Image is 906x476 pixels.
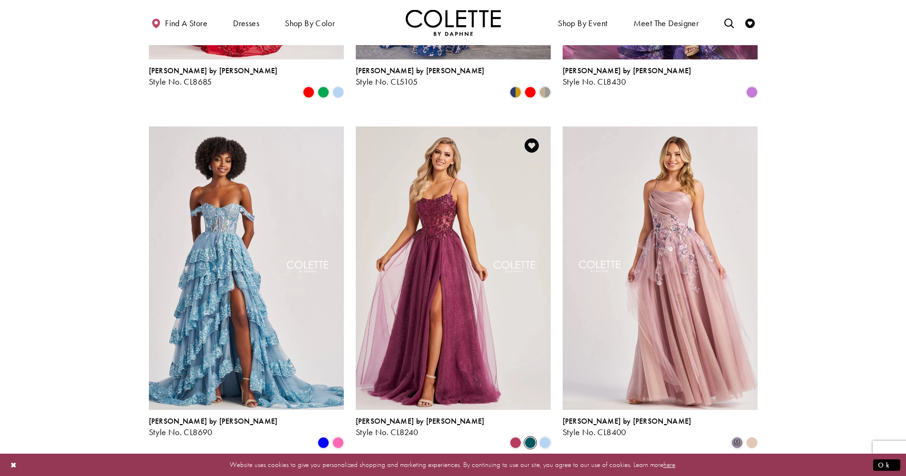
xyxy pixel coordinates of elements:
[6,457,22,473] button: Close Dialog
[510,87,521,98] i: Navy Blue/Gold
[149,10,210,36] a: Find a store
[746,87,758,98] i: Orchid
[165,19,207,28] span: Find a store
[563,416,692,426] span: [PERSON_NAME] by [PERSON_NAME]
[356,427,419,437] span: Style No. CL8240
[149,76,212,87] span: Style No. CL8685
[356,76,418,87] span: Style No. CL5105
[356,416,485,426] span: [PERSON_NAME] by [PERSON_NAME]
[731,437,743,448] i: Dusty Lilac/Multi
[525,87,536,98] i: Red
[558,19,607,28] span: Shop By Event
[406,10,501,36] a: Visit Home Page
[563,126,758,410] a: Visit Colette by Daphne Style No. CL8400 Page
[149,427,213,437] span: Style No. CL8690
[149,417,278,437] div: Colette by Daphne Style No. CL8690
[149,416,278,426] span: [PERSON_NAME] by [PERSON_NAME]
[149,67,278,87] div: Colette by Daphne Style No. CL8685
[563,67,692,87] div: Colette by Daphne Style No. CL8430
[743,10,757,36] a: Check Wishlist
[149,66,278,76] span: [PERSON_NAME] by [PERSON_NAME]
[663,460,675,469] a: here
[873,459,900,471] button: Submit Dialog
[722,10,736,36] a: Toggle search
[525,437,536,448] i: Spruce
[332,437,344,448] i: Pink
[332,87,344,98] i: Periwinkle
[303,87,314,98] i: Red
[555,10,610,36] span: Shop By Event
[356,66,485,76] span: [PERSON_NAME] by [PERSON_NAME]
[68,458,838,471] p: Website uses cookies to give you personalized shopping and marketing experiences. By continuing t...
[633,19,699,28] span: Meet the designer
[231,10,262,36] span: Dresses
[356,417,485,437] div: Colette by Daphne Style No. CL8240
[149,126,344,410] a: Visit Colette by Daphne Style No. CL8690 Page
[406,10,501,36] img: Colette by Daphne
[285,19,335,28] span: Shop by color
[318,87,329,98] i: Emerald
[233,19,259,28] span: Dresses
[746,437,758,448] i: Champagne Multi
[318,437,329,448] i: Blue
[563,66,692,76] span: [PERSON_NAME] by [PERSON_NAME]
[539,87,551,98] i: Gold/Pewter
[356,67,485,87] div: Colette by Daphne Style No. CL5105
[563,427,626,437] span: Style No. CL8400
[510,437,521,448] i: Berry
[563,76,626,87] span: Style No. CL8430
[522,136,542,155] a: Add to Wishlist
[356,126,551,410] a: Visit Colette by Daphne Style No. CL8240 Page
[539,437,551,448] i: Periwinkle
[563,417,692,437] div: Colette by Daphne Style No. CL8400
[283,10,337,36] span: Shop by color
[631,10,701,36] a: Meet the designer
